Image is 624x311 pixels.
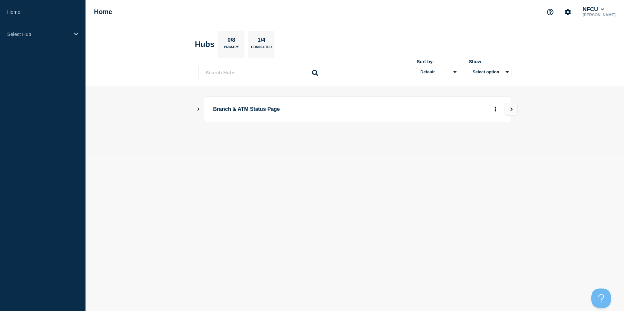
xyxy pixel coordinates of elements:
[591,289,611,308] iframe: Help Scout Beacon - Open
[195,40,214,49] h2: Hubs
[581,13,617,17] p: [PERSON_NAME]
[543,5,557,19] button: Support
[469,67,511,77] button: Select option
[197,107,200,112] button: Show Connected Hubs
[225,37,238,45] p: 0/8
[198,66,322,79] input: Search Hubs
[561,5,575,19] button: Account settings
[255,37,268,45] p: 1/4
[251,45,272,52] p: Connected
[417,67,459,77] select: Sort by
[469,59,511,64] div: Show:
[491,103,500,115] button: More actions
[213,103,394,115] p: Branch & ATM Status Page
[505,103,518,116] button: View
[417,59,459,64] div: Sort by:
[7,31,70,37] p: Select Hub
[94,8,112,16] h1: Home
[581,6,605,13] button: NFCU
[224,45,239,52] p: Primary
